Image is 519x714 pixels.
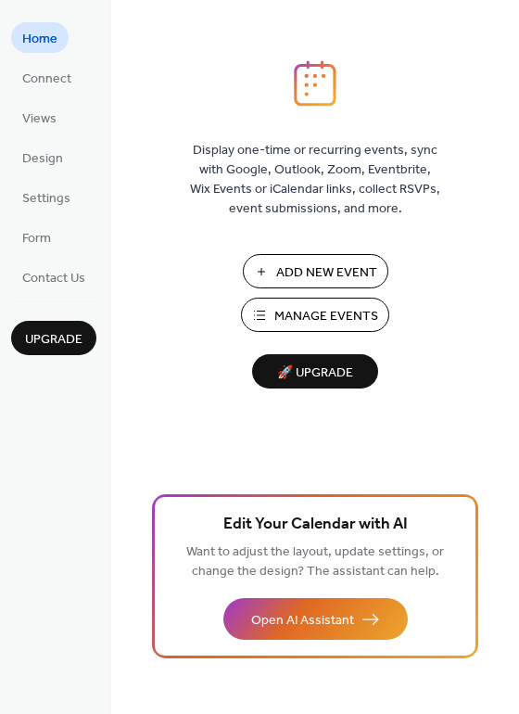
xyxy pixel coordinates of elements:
[11,62,82,93] a: Connect
[190,141,440,219] span: Display one-time or recurring events, sync with Google, Outlook, Zoom, Eventbrite, Wix Events or ...
[22,149,63,169] span: Design
[11,222,62,252] a: Form
[22,70,71,89] span: Connect
[11,182,82,212] a: Settings
[241,298,389,332] button: Manage Events
[11,261,96,292] a: Contact Us
[276,263,377,283] span: Add New Event
[22,109,57,129] span: Views
[243,254,388,288] button: Add New Event
[25,330,82,350] span: Upgrade
[223,512,408,538] span: Edit Your Calendar with AI
[22,229,51,249] span: Form
[263,361,367,386] span: 🚀 Upgrade
[294,60,336,107] img: logo_icon.svg
[223,598,408,640] button: Open AI Assistant
[186,540,444,584] span: Want to adjust the layout, update settings, or change the design? The assistant can help.
[11,321,96,355] button: Upgrade
[274,307,378,326] span: Manage Events
[11,142,74,172] a: Design
[22,189,70,209] span: Settings
[22,30,57,49] span: Home
[22,269,85,288] span: Contact Us
[11,102,68,133] a: Views
[11,22,69,53] a: Home
[252,354,378,389] button: 🚀 Upgrade
[251,611,354,631] span: Open AI Assistant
